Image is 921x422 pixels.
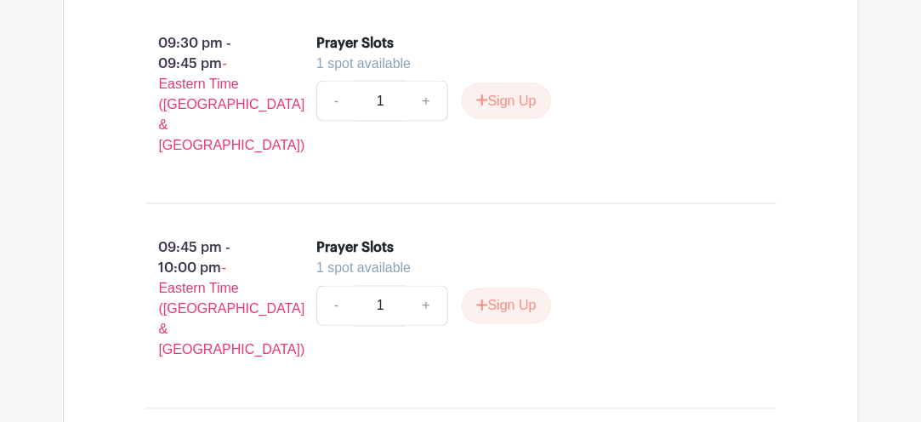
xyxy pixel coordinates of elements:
[316,238,394,259] div: Prayer Slots
[405,286,447,327] a: +
[316,54,742,74] div: 1 spot available
[316,81,355,122] a: -
[316,259,742,279] div: 1 spot available
[159,56,305,152] span: - Eastern Time ([GEOGRAPHIC_DATA] & [GEOGRAPHIC_DATA])
[405,81,447,122] a: +
[316,286,355,327] a: -
[118,231,290,368] p: 09:45 pm - 10:00 pm
[462,83,551,119] button: Sign Up
[462,288,551,324] button: Sign Up
[159,261,305,357] span: - Eastern Time ([GEOGRAPHIC_DATA] & [GEOGRAPHIC_DATA])
[118,26,290,163] p: 09:30 pm - 09:45 pm
[316,33,394,54] div: Prayer Slots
